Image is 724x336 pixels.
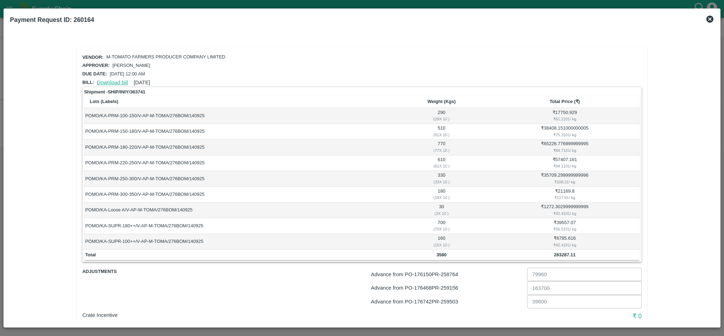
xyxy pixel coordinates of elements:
[395,210,488,217] div: ( 3 X 10 )
[84,139,394,155] td: POMO/KA-PRM-180-220/V-AP-M-TOMA/276BOM/140925
[394,139,490,155] td: 770
[490,187,640,203] td: ₹ 21169.8
[395,179,488,185] div: ( 33 X 10 )
[527,281,642,295] input: Advance
[394,203,490,218] td: 30
[490,203,640,218] td: ₹ 1272.3029999999999
[82,80,94,85] span: Bill:
[395,132,488,138] div: ( 51 X 10 )
[394,218,490,234] td: 700
[549,99,580,104] b: Total Price (₹)
[491,179,639,185] div: ₹ 108.21 / kg
[527,268,642,281] input: Advance
[394,124,490,139] td: 510
[490,171,640,187] td: ₹ 35709.299999999996
[84,218,394,234] td: POMO/KA-SUPR-180++/V-AP-M-TOMA/276BOM/140925
[491,147,639,154] div: ₹ 84.7101 / kg
[395,226,488,232] div: ( 70 X 10 )
[134,80,150,85] span: [DATE]
[84,155,394,171] td: POMO/KA-PRM-220-250/V-AP-M-TOMA/276BOM/140925
[371,298,524,306] p: Advance from PO- 176742 PR- 259503
[82,268,176,276] span: Adjustments
[455,321,642,331] h6: ₹ 0
[491,132,639,138] div: ₹ 75.3101 / kg
[491,210,639,217] div: ₹ 42.4101 / kg
[491,163,639,169] div: ₹ 94.1101 / kg
[84,187,394,203] td: POMO/KA-PRM-300-350/V-AP-M-TOMA/276BOM/140925
[10,16,94,23] b: Payment Request ID: 260164
[490,218,640,234] td: ₹ 39557.07
[84,234,394,250] td: POMO/KA-SUPR-100++/V-AP-M-TOMA/276BOM/140925
[84,108,394,124] td: POMO/KA-PRM-100-150/V-AP-M-TOMA/276BOM/140925
[394,171,490,187] td: 330
[82,63,110,68] span: Approver:
[491,242,639,248] div: ₹ 42.4101 / kg
[106,54,225,61] p: M-TOMATO FARMERS PRODUCER COMPANY LIMITED
[490,155,640,171] td: ₹ 57407.161
[395,116,488,122] div: ( 29 X 10 )
[490,234,640,250] td: ₹ 6785.616
[394,187,490,203] td: 180
[371,270,524,278] p: Advance from PO- 176150 PR- 258764
[84,124,394,139] td: POMO/KA-PRM-150-180/V-AP-M-TOMA/276BOM/140925
[395,242,488,248] div: ( 16 X 10 )
[490,124,640,139] td: ₹ 38408.151000000005
[395,194,488,201] div: ( 18 X 10 )
[491,116,639,122] div: ₹ 61.2101 / kg
[428,99,456,104] b: Weight (Kgs)
[455,311,642,321] h6: ₹ 0
[82,55,104,60] span: Vendor:
[394,155,490,171] td: 610
[85,252,96,257] b: Total
[90,99,118,104] b: Lots (Labels)
[491,194,639,201] div: ₹ 117.61 / kg
[82,321,455,329] p: Fruit Incentive
[84,171,394,187] td: POMO/KA-PRM-250-300/V-AP-M-TOMA/276BOM/140925
[395,147,488,154] div: ( 77 X 10 )
[371,284,524,292] p: Advance from PO- 176468 PR- 259156
[82,71,107,76] span: Due date:
[84,89,145,96] strong: Shipment - SHIP/INIY/363741
[84,203,394,218] td: POMO/KA-Loose A/V-AP-M-TOMA/276BOM/140925
[436,252,447,257] b: 3580
[394,108,490,124] td: 290
[490,139,640,155] td: ₹ 65226.776999999995
[110,71,145,78] p: [DATE] 12:00 AM
[97,80,128,85] a: Download bill
[554,252,576,257] b: 283287.11
[112,62,150,69] p: [PERSON_NAME]
[491,226,639,232] div: ₹ 56.5101 / kg
[395,163,488,169] div: ( 61 X 10 )
[527,295,642,308] input: Advance
[82,311,455,319] p: Crate Incentive
[490,108,640,124] td: ₹ 17750.929
[394,234,490,250] td: 160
